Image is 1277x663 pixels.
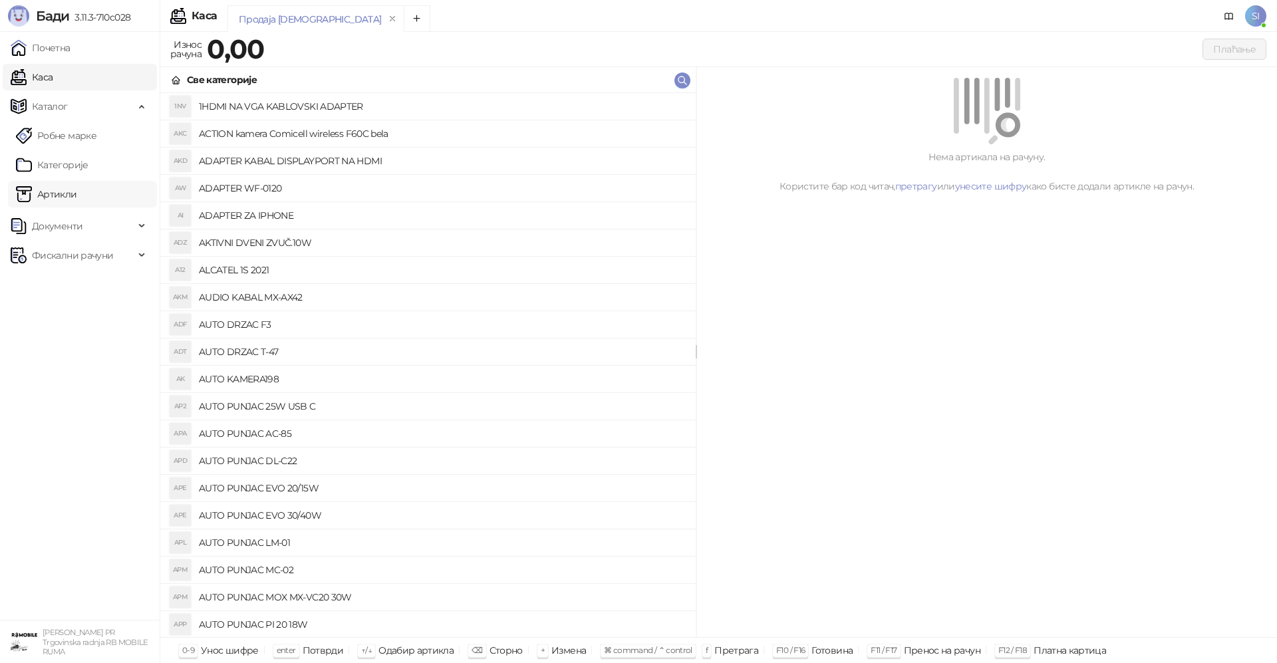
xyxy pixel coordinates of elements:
span: F12 / F18 [998,645,1027,655]
a: Каса [11,64,53,90]
a: Категорије [16,152,88,178]
div: APD [170,450,191,471]
h4: ALCATEL 1S 2021 [199,259,685,281]
div: APL [170,532,191,553]
a: Робне марке [16,122,96,149]
div: Измена [551,642,586,659]
div: Износ рачуна [168,36,204,63]
div: ADZ [170,232,191,253]
div: Одабир артикла [378,642,454,659]
span: ⌘ command / ⌃ control [604,645,692,655]
h4: AUTO PUNJAC LM-01 [199,532,685,553]
div: Каса [192,11,217,21]
h4: AUTO DRZAC F3 [199,314,685,335]
span: Бади [36,8,69,24]
h4: AUTO PUNJAC PI 20 18W [199,614,685,635]
div: APM [170,559,191,581]
div: APP [170,614,191,635]
a: Почетна [11,35,71,61]
span: ↑/↓ [361,645,372,655]
span: F11 / F17 [871,645,897,655]
div: Сторно [490,642,523,659]
span: Фискални рачуни [32,242,113,269]
div: Продаја [DEMOGRAPHIC_DATA] [239,12,381,27]
div: AKM [170,287,191,308]
div: Унос шифре [201,642,259,659]
h4: AUTO PUNJAC 25W USB C [199,396,685,417]
a: ArtikliАртикли [16,181,77,207]
span: + [541,645,545,655]
h4: AUTO PUNJAC MOX MX-VC20 30W [199,587,685,608]
div: ADF [170,314,191,335]
h4: ACTION kamera Comicell wireless F60C bela [199,123,685,144]
div: AKC [170,123,191,144]
a: претрагу [895,180,937,192]
div: grid [160,93,696,637]
div: Платна картица [1034,642,1106,659]
div: APA [170,423,191,444]
div: AKD [170,150,191,172]
div: Нема артикала на рачуну. Користите бар код читач, или како бисте додали артикле на рачун. [712,150,1261,194]
span: F10 / F16 [776,645,805,655]
button: Add tab [404,5,430,32]
h4: AUTO PUNJAC EVO 30/40W [199,505,685,526]
div: 1NV [170,96,191,117]
h4: AUTO DRZAC T-47 [199,341,685,362]
span: enter [277,645,296,655]
img: Logo [8,5,29,27]
h4: AUTO PUNJAC EVO 20/15W [199,477,685,499]
div: AP2 [170,396,191,417]
h4: AUTO PUNJAC DL-C22 [199,450,685,471]
h4: AKTIVNI DVENI ZVUČ.10W [199,232,685,253]
h4: AUTO PUNJAC MC-02 [199,559,685,581]
h4: ADAPTER KABAL DISPLAYPORT NA HDMI [199,150,685,172]
h4: ADAPTER ZA IPHONE [199,205,685,226]
span: 3.11.3-710c028 [69,11,130,23]
h4: AUTO PUNJAC AC-85 [199,423,685,444]
div: Претрага [714,642,758,659]
strong: 0,00 [207,33,264,65]
div: Готовина [811,642,853,659]
div: A12 [170,259,191,281]
div: ADT [170,341,191,362]
h4: ADAPTER WF-0120 [199,178,685,199]
span: ⌫ [472,645,482,655]
span: 0-9 [182,645,194,655]
div: AI [170,205,191,226]
h4: AUDIO KABAL MX-AX42 [199,287,685,308]
span: SI [1245,5,1266,27]
div: AK [170,368,191,390]
a: унесите шифру [955,180,1027,192]
button: remove [384,13,401,25]
h4: AUTO KAMERA198 [199,368,685,390]
span: Каталог [32,93,68,120]
div: Пренос на рачун [904,642,980,659]
h4: 1HDMI NA VGA KABLOVSKI ADAPTER [199,96,685,117]
img: 64x64-companyLogo-7cc85d88-c06c-4126-9212-7af2a80f41f2.jpeg [11,628,37,655]
span: f [706,645,708,655]
div: AW [170,178,191,199]
div: APE [170,505,191,526]
span: Документи [32,213,82,239]
button: Плаћање [1203,39,1266,60]
div: Све категорије [187,72,257,87]
div: Потврди [303,642,344,659]
a: Документација [1218,5,1240,27]
div: APE [170,477,191,499]
div: APM [170,587,191,608]
small: [PERSON_NAME] PR Trgovinska radnja RB MOBILE RUMA [43,628,148,656]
